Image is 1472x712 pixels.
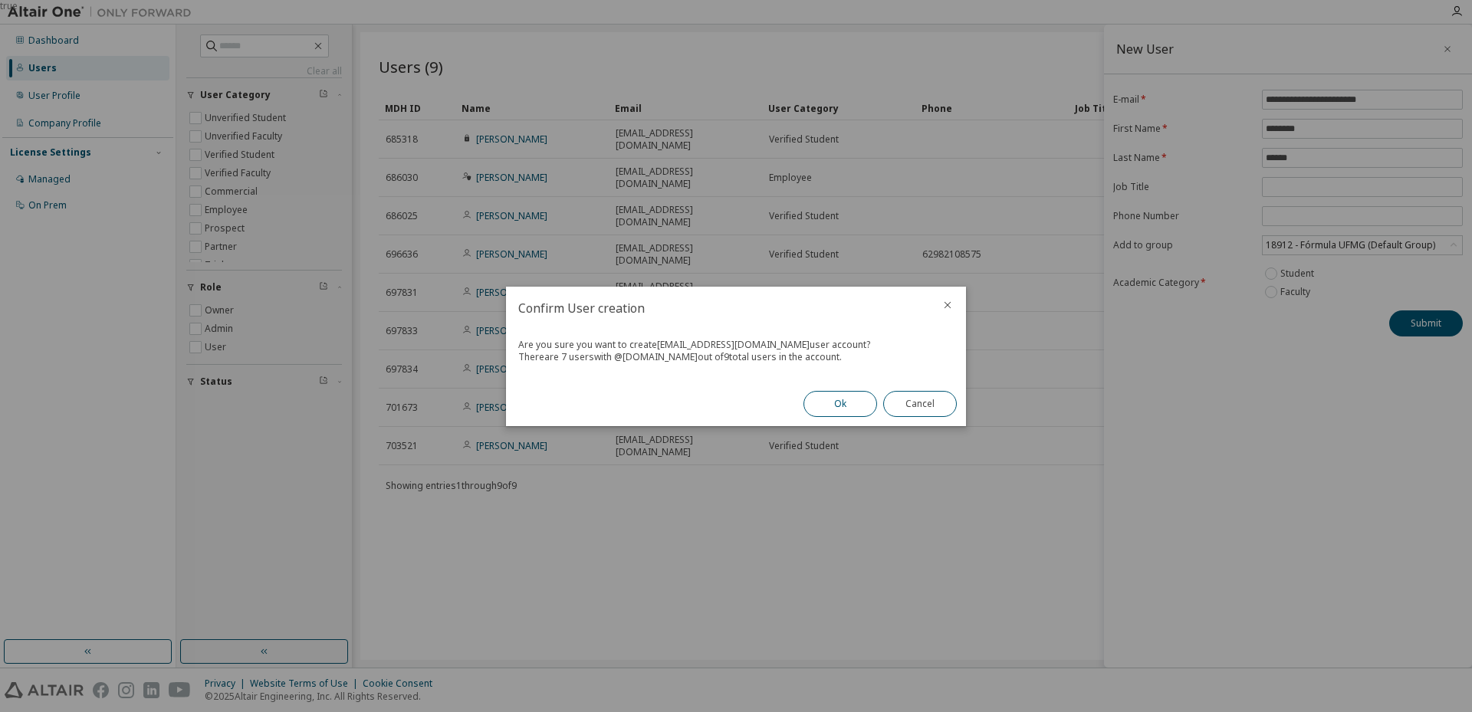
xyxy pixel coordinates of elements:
button: Cancel [883,391,957,417]
div: There are 7 users with @ [DOMAIN_NAME] out of 9 total users in the account. [518,351,954,363]
button: close [941,299,954,311]
button: Ok [803,391,877,417]
div: Are you sure you want to create [EMAIL_ADDRESS][DOMAIN_NAME] user account? [518,339,954,351]
h2: Confirm User creation [506,287,929,330]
